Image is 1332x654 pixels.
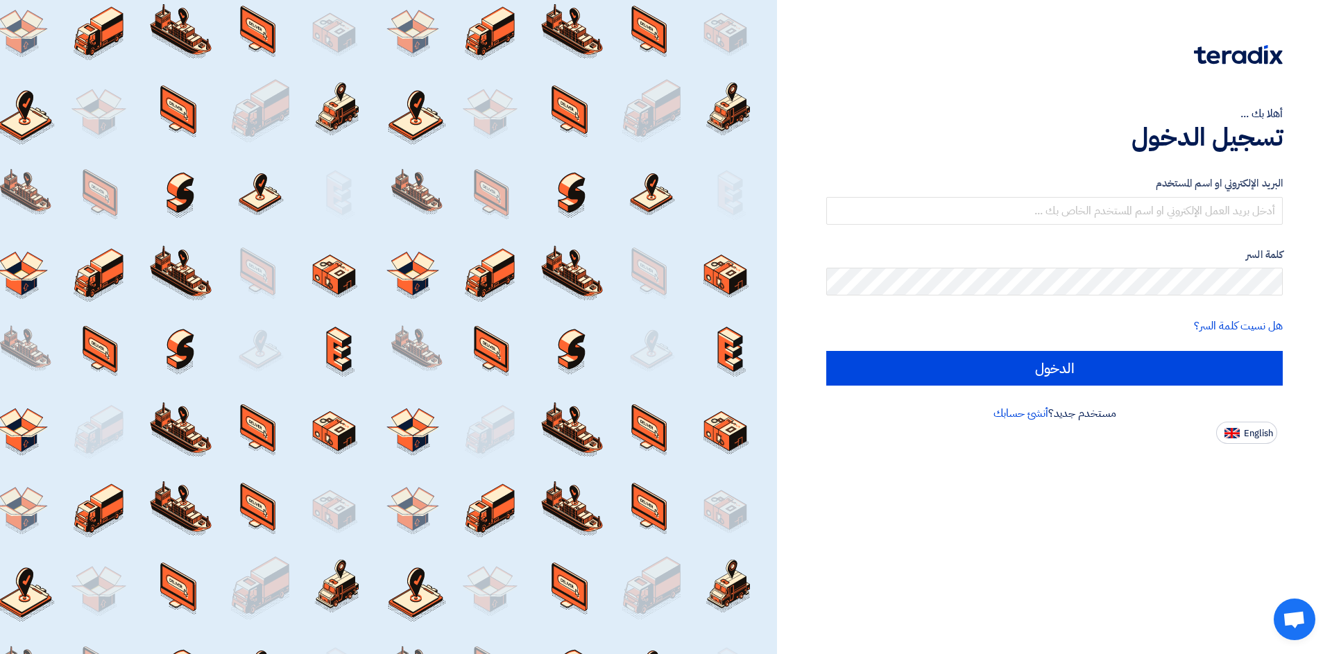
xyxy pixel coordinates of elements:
input: الدخول [826,351,1283,386]
input: أدخل بريد العمل الإلكتروني او اسم المستخدم الخاص بك ... [826,197,1283,225]
img: Teradix logo [1194,45,1283,64]
label: البريد الإلكتروني او اسم المستخدم [826,175,1283,191]
img: en-US.png [1224,428,1240,438]
a: هل نسيت كلمة السر؟ [1194,318,1283,334]
h1: تسجيل الدخول [826,122,1283,153]
div: أهلا بك ... [826,105,1283,122]
a: Open chat [1274,599,1315,640]
label: كلمة السر [826,247,1283,263]
div: مستخدم جديد؟ [826,405,1283,422]
a: أنشئ حسابك [993,405,1048,422]
span: English [1244,429,1273,438]
button: English [1216,422,1277,444]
